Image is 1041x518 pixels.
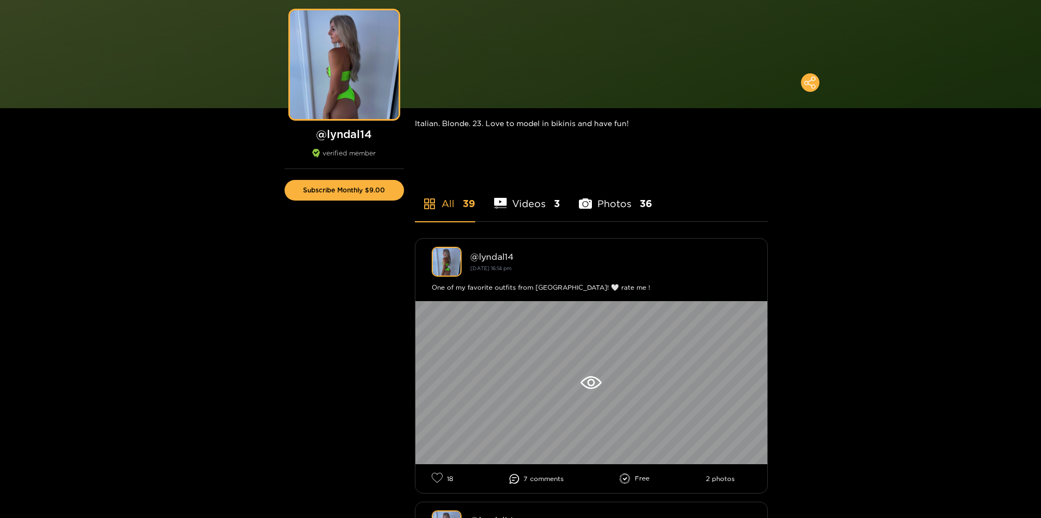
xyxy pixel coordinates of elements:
li: Free [620,473,649,484]
img: lyndal14 [432,247,462,277]
li: 18 [432,472,453,485]
li: All [415,172,475,221]
span: comment s [530,475,564,483]
div: verified member [285,149,404,169]
li: 7 [509,474,564,484]
span: 36 [640,197,652,210]
li: 2 photos [706,475,735,483]
span: appstore [423,197,436,210]
span: 3 [554,197,560,210]
small: [DATE] 16:14 pm [470,265,512,271]
h1: @ lyndal14 [285,127,404,141]
li: Photos [579,172,652,221]
span: 39 [463,197,475,210]
li: Videos [494,172,560,221]
div: @ lyndal14 [470,252,751,261]
div: Italian. Blonde. 23. Love to model in bikinis and have fun! [415,108,768,138]
button: Subscribe Monthly $9.00 [285,180,404,201]
div: One of my favorite outfits from [GEOGRAPHIC_DATA]! 🤍 rate me ! [432,282,751,293]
